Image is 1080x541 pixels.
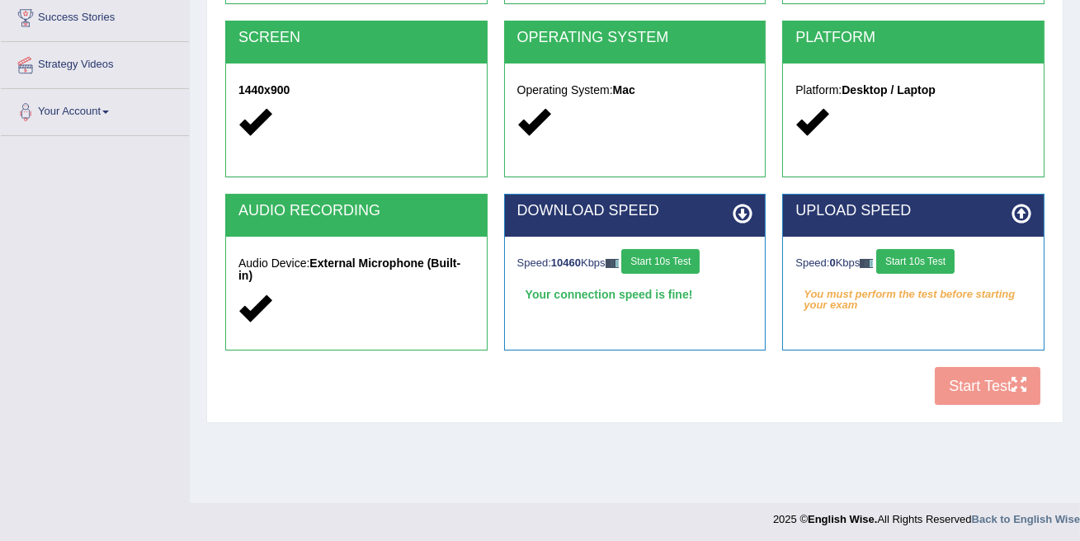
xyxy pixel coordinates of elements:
[830,256,836,269] strong: 0
[1,42,189,83] a: Strategy Videos
[517,84,753,96] h5: Operating System:
[238,30,474,46] h2: SCREEN
[517,30,753,46] h2: OPERATING SYSTEM
[795,30,1031,46] h2: PLATFORM
[517,203,753,219] h2: DOWNLOAD SPEED
[795,282,1031,307] em: You must perform the test before starting your exam
[238,257,474,283] h5: Audio Device:
[621,249,700,274] button: Start 10s Test
[1,89,189,130] a: Your Account
[808,513,877,525] strong: English Wise.
[876,249,955,274] button: Start 10s Test
[773,503,1080,527] div: 2025 © All Rights Reserved
[551,256,581,269] strong: 10460
[238,203,474,219] h2: AUDIO RECORDING
[795,249,1031,278] div: Speed: Kbps
[613,83,635,96] strong: Mac
[795,84,1031,96] h5: Platform:
[238,83,290,96] strong: 1440x900
[842,83,936,96] strong: Desktop / Laptop
[860,259,873,268] img: ajax-loader-fb-connection.gif
[606,259,619,268] img: ajax-loader-fb-connection.gif
[517,249,753,278] div: Speed: Kbps
[795,203,1031,219] h2: UPLOAD SPEED
[238,256,460,282] strong: External Microphone (Built-in)
[517,282,753,307] div: Your connection speed is fine!
[972,513,1080,525] a: Back to English Wise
